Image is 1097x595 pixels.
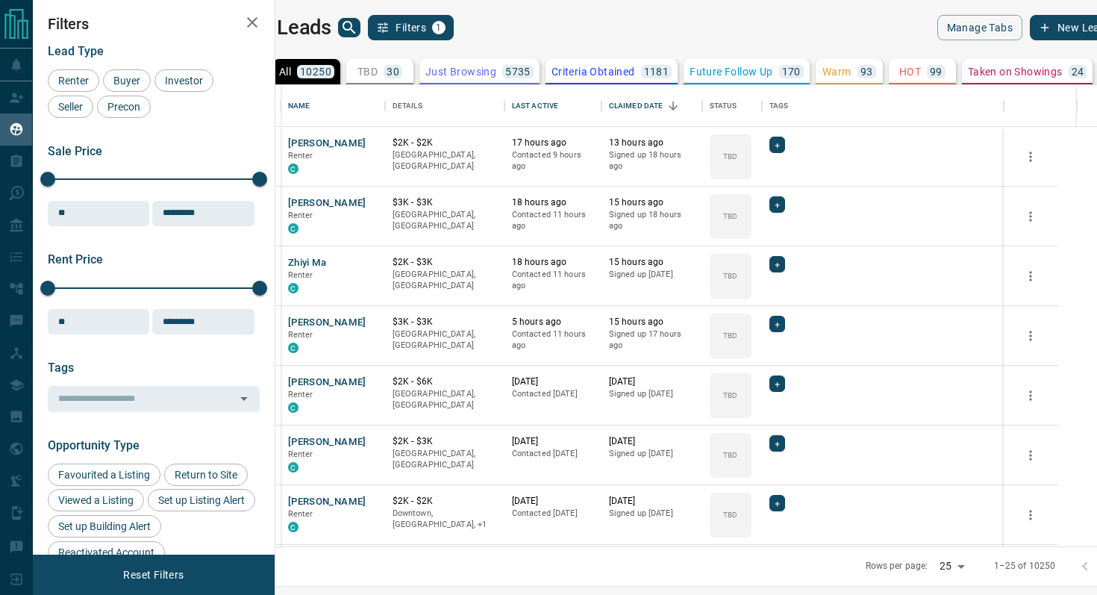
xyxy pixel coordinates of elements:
[48,15,260,33] h2: Filters
[288,330,313,340] span: Renter
[723,449,737,461] p: TBD
[48,464,160,486] div: Favourited a Listing
[288,196,366,211] button: [PERSON_NAME]
[393,328,497,352] p: [GEOGRAPHIC_DATA], [GEOGRAPHIC_DATA]
[968,66,1063,77] p: Taken on Showings
[1019,384,1042,407] button: more
[663,96,684,116] button: Sort
[775,197,780,212] span: +
[609,388,695,400] p: Signed up [DATE]
[937,15,1022,40] button: Manage Tabs
[393,435,497,448] p: $2K - $3K
[723,330,737,341] p: TBD
[512,388,594,400] p: Contacted [DATE]
[288,256,327,270] button: Zhiyi Ma
[609,85,663,127] div: Claimed Date
[53,520,156,532] span: Set up Building Alert
[609,495,695,508] p: [DATE]
[762,85,1004,127] div: Tags
[512,328,594,352] p: Contacted 11 hours ago
[930,66,943,77] p: 99
[288,509,313,519] span: Renter
[609,137,695,149] p: 13 hours ago
[769,196,785,213] div: +
[164,464,248,486] div: Return to Site
[505,66,531,77] p: 5735
[1019,504,1042,526] button: more
[393,316,497,328] p: $3K - $3K
[288,435,366,449] button: [PERSON_NAME]
[288,343,299,353] div: condos.ca
[288,522,299,532] div: condos.ca
[702,85,762,127] div: Status
[1019,205,1042,228] button: more
[288,495,366,509] button: [PERSON_NAME]
[860,66,873,77] p: 93
[288,85,310,127] div: Name
[512,149,594,172] p: Contacted 9 hours ago
[53,75,94,87] span: Renter
[393,376,497,388] p: $2K - $6K
[1019,444,1042,467] button: more
[782,66,801,77] p: 170
[288,283,299,293] div: condos.ca
[644,66,669,77] p: 1181
[288,223,299,234] div: condos.ca
[153,494,250,506] span: Set up Listing Alert
[288,390,313,399] span: Renter
[899,66,921,77] p: HOT
[103,69,151,92] div: Buyer
[723,509,737,520] p: TBD
[48,69,99,92] div: Renter
[512,376,594,388] p: [DATE]
[609,376,695,388] p: [DATE]
[97,96,151,118] div: Precon
[769,316,785,332] div: +
[393,149,497,172] p: [GEOGRAPHIC_DATA], [GEOGRAPHIC_DATA]
[769,137,785,153] div: +
[512,435,594,448] p: [DATE]
[512,495,594,508] p: [DATE]
[1019,146,1042,168] button: more
[769,376,785,392] div: +
[154,69,213,92] div: Investor
[609,316,695,328] p: 15 hours ago
[822,66,851,77] p: Warm
[866,560,928,573] p: Rows per page:
[393,508,497,531] p: Toronto
[48,438,140,452] span: Opportunity Type
[48,96,93,118] div: Seller
[160,75,208,87] span: Investor
[512,209,594,232] p: Contacted 11 hours ago
[385,85,504,127] div: Details
[775,137,780,152] span: +
[53,469,155,481] span: Favourited a Listing
[393,388,497,411] p: [GEOGRAPHIC_DATA], [GEOGRAPHIC_DATA]
[48,144,102,158] span: Sale Price
[775,436,780,451] span: +
[387,66,399,77] p: 30
[108,75,146,87] span: Buyer
[609,269,695,281] p: Signed up [DATE]
[994,560,1056,573] p: 1–25 of 10250
[169,469,243,481] span: Return to Site
[434,22,444,33] span: 1
[512,256,594,269] p: 18 hours ago
[723,211,737,222] p: TBD
[512,85,558,127] div: Last Active
[393,85,422,127] div: Details
[53,546,160,558] span: Reactivated Account
[48,515,161,538] div: Set up Building Alert
[148,489,255,511] div: Set up Listing Alert
[288,270,313,280] span: Renter
[775,317,780,331] span: +
[393,196,497,209] p: $3K - $3K
[288,376,366,390] button: [PERSON_NAME]
[393,269,497,292] p: [GEOGRAPHIC_DATA], [GEOGRAPHIC_DATA]
[723,270,737,281] p: TBD
[279,66,291,77] p: All
[769,495,785,511] div: +
[393,495,497,508] p: $2K - $2K
[1019,325,1042,347] button: more
[53,101,88,113] span: Seller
